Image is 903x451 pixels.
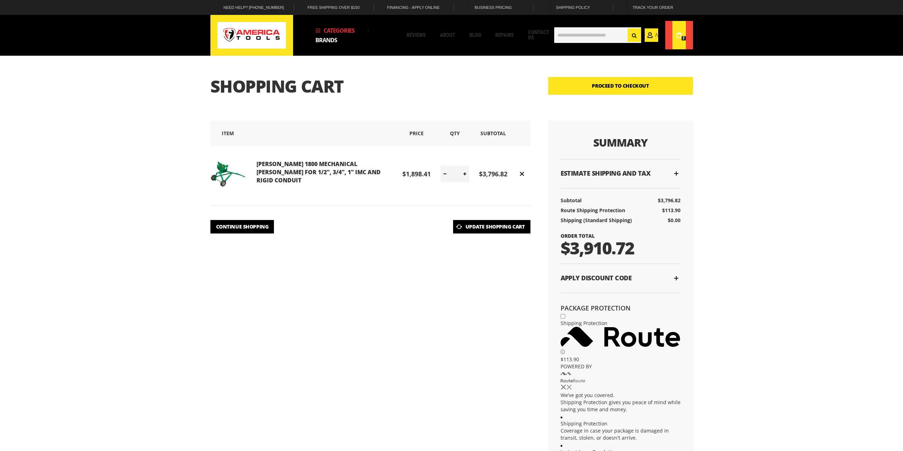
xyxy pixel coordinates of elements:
div: POWERED BY [561,363,681,370]
a: Contact Us [525,31,552,40]
span: Shipping Protection [561,320,607,326]
a: 2 [672,21,686,49]
a: [PERSON_NAME] 1800 MECHANICAL [PERSON_NAME] FOR 1/2", 3/4", 1" IMC AND RIGID CONDUIT [257,160,381,184]
span: Brands [315,37,337,43]
span: $3,796.82 [479,170,507,178]
div: Shipping Protection [561,420,681,427]
div: $113.90 [561,356,681,363]
div: Coverage in case your package is damaged in transit, stolen, or doesn't arrive. [561,427,681,441]
strong: Estimate Shipping and Tax [561,169,651,177]
span: Qty [450,130,460,137]
span: Blog [469,33,481,38]
span: Subtotal [480,130,506,137]
span: $0.00 [668,217,681,224]
button: Update Shopping Cart [453,220,530,233]
a: Categories [312,26,358,35]
span: $1,898.41 [402,170,431,178]
span: Contact Us [528,30,549,40]
span: Continue Shopping [216,223,269,230]
strong: Apply Discount Code [561,274,632,282]
div: Powered by Route [561,363,681,384]
div: route shipping protection selector element [561,313,681,363]
a: Repairs [492,31,517,40]
a: GREENLEE 1800 MECHANICAL BENDER FOR 1/2", 3/4", 1" IMC AND RIGID CONDUIT [210,155,257,193]
span: Shipping Policy [556,5,590,10]
span: Item [222,130,234,137]
img: GREENLEE 1800 MECHANICAL BENDER FOR 1/2", 3/4", 1" IMC AND RIGID CONDUIT [210,155,246,191]
th: Route Shipping Protection [561,205,629,215]
a: Blog [466,31,484,40]
button: Search [628,28,641,42]
span: Update Shopping Cart [466,223,525,230]
input: Disable Route Protection, Toggle is on [561,314,565,319]
span: $113.90 [662,207,681,214]
span: (Standard Shipping) [583,217,632,224]
img: America Tools [218,22,286,49]
span: Categories [315,28,354,33]
a: store logo [218,22,286,49]
span: Shopping Cart [210,75,343,98]
span: $3,910.72 [561,236,634,259]
strong: Order Total [561,232,595,239]
span: Price [409,130,424,137]
strong: Summary [561,137,681,148]
div: Shipping Protection gives you peace of mind while saving you time and money. [561,399,681,413]
div: We’ve got you covered. [561,392,681,399]
button: Proceed to Checkout [548,77,693,95]
a: Continue Shopping [210,220,274,233]
span: Repairs [495,33,514,38]
div: Close dialog button [561,384,681,392]
a: About [437,31,458,40]
div: Package Protection [561,304,681,313]
span: Proceed to Checkout [592,82,649,89]
span: Reviews [407,33,426,38]
span: Shipping [561,217,582,224]
span: About [440,33,455,38]
a: Reviews [403,31,429,40]
span: 2 [683,36,685,40]
span: Learn more [561,349,565,356]
span: $3,796.82 [658,197,681,204]
a: Brands [312,35,340,45]
div: Route Logo [561,370,681,377]
th: Subtotal [561,196,585,205]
